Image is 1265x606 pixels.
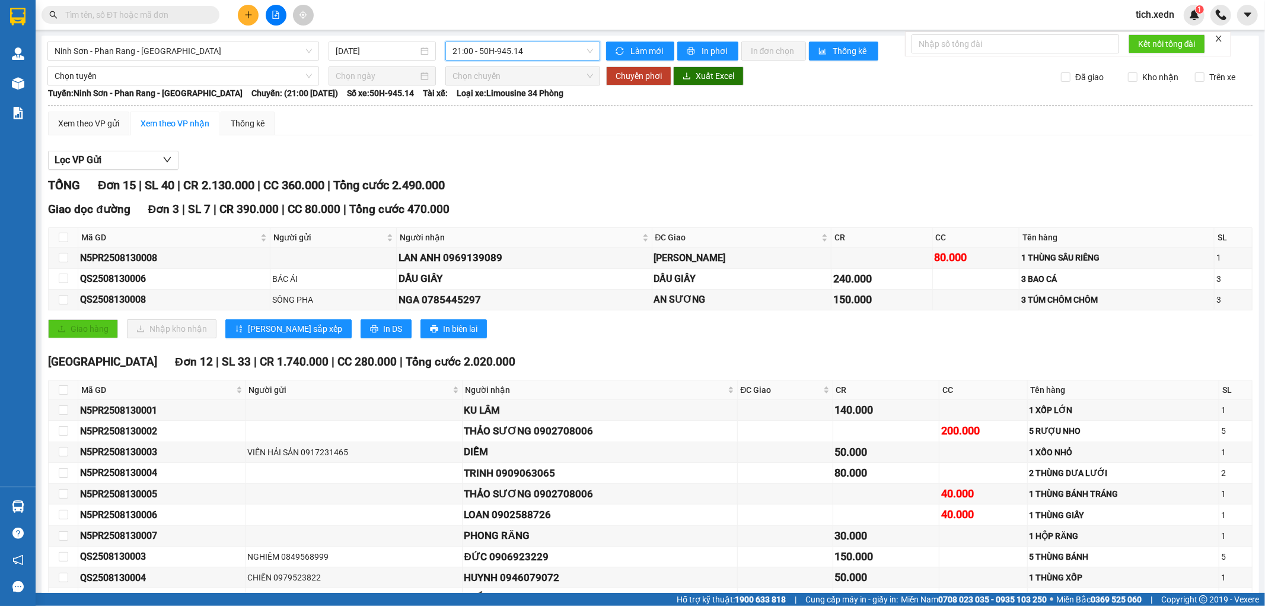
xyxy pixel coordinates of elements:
[1221,404,1250,417] div: 1
[65,8,205,21] input: Tìm tên, số ĐT hoặc mã đơn
[1216,293,1250,306] div: 3
[1030,592,1218,605] div: 12 BAO ĐŨA
[238,5,259,26] button: plus
[835,465,937,481] div: 80.000
[654,292,830,307] div: AN SƯƠNG
[1129,34,1205,53] button: Kết nối tổng đài
[248,550,460,563] div: NGHIÊM 0849568999
[457,87,563,100] span: Loại xe: Limousine 34 Phòng
[464,444,735,460] div: DIỄM
[1126,7,1184,22] span: tich.xedn
[80,507,244,522] div: N5PR2508130006
[222,355,251,369] span: SL 33
[1216,272,1250,285] div: 3
[48,151,179,170] button: Lọc VP Gửi
[400,355,403,369] span: |
[1221,424,1250,437] div: 5
[833,45,869,58] span: Thống kê
[654,250,830,265] div: [PERSON_NAME]
[78,290,270,310] td: QS2508130008
[1221,509,1250,522] div: 1
[55,67,312,85] span: Chọn tuyến
[935,249,1018,266] div: 80.000
[833,271,930,287] div: 240.000
[293,5,314,26] button: aim
[1219,380,1253,400] th: SL
[818,47,829,56] span: bar-chart
[48,178,80,192] span: TỔNG
[148,202,180,216] span: Đơn 3
[399,292,650,308] div: NGA 0785445297
[48,355,157,369] span: [GEOGRAPHIC_DATA]
[55,42,312,60] span: Ninh Sơn - Phan Rang - Sài Gòn
[78,269,270,290] td: QS2508130006
[1030,404,1218,417] div: 1 XỐP LỚN
[332,355,334,369] span: |
[1216,251,1250,264] div: 1
[430,325,438,334] span: printer
[741,383,821,396] span: ĐC Giao
[1056,593,1142,606] span: Miền Bắc
[78,484,246,505] td: N5PR2508130005
[1070,71,1108,84] span: Đã giao
[1050,597,1053,602] span: ⚪️
[49,11,58,19] span: search
[78,526,246,547] td: N5PR2508130007
[1221,550,1250,563] div: 5
[795,593,796,606] span: |
[809,42,878,61] button: bar-chartThống kê
[464,528,735,544] div: PHONG RĂNG
[423,87,448,100] span: Tài xế:
[464,423,735,439] div: THẢO SƯƠNG 0902708006
[347,87,414,100] span: Số xe: 50H-945.14
[182,202,185,216] span: |
[1138,37,1196,50] span: Kết nối tổng đài
[248,446,460,459] div: VIÊN HẢI SẢN 0917231465
[333,178,445,192] span: Tổng cước 2.490.000
[263,178,324,192] span: CC 360.000
[81,383,234,396] span: Mã GD
[1091,595,1142,604] strong: 0369 525 060
[272,293,394,306] div: SÔNG PHA
[941,423,1025,439] div: 200.000
[1019,228,1215,248] th: Tên hàng
[58,117,119,130] div: Xem theo VP gửi
[188,202,211,216] span: SL 7
[399,250,650,266] div: LAN ANH 0969139089
[251,87,338,100] span: Chuyến: (21:00 [DATE])
[400,231,640,244] span: Người nhận
[10,8,26,26] img: logo-vxr
[1137,71,1183,84] span: Kho nhận
[260,355,329,369] span: CR 1.740.000
[453,67,592,85] span: Chọn chuyến
[216,355,219,369] span: |
[336,45,418,58] input: 13/08/2025
[912,34,1119,53] input: Nhập số tổng đài
[12,528,24,539] span: question-circle
[1237,5,1258,26] button: caret-down
[272,272,394,285] div: BÁC ÁI
[1030,529,1218,542] div: 1 HỘP RĂNG
[677,42,738,61] button: printerIn phơi
[933,228,1020,248] th: CC
[175,355,213,369] span: Đơn 12
[12,500,24,513] img: warehouse-icon
[254,355,257,369] span: |
[941,506,1025,523] div: 40.000
[1221,467,1250,480] div: 2
[12,581,24,592] span: message
[225,319,352,338] button: sort-ascending[PERSON_NAME] sắp xếp
[80,487,244,502] div: N5PR2508130005
[248,592,460,605] div: HƯNG 0977771567
[453,42,592,60] span: 21:00 - 50H-945.14
[1030,487,1218,500] div: 1 THÙNG BÁNH TRÁNG
[80,591,244,606] div: QS2508130005
[78,463,246,484] td: N5PR2508130004
[835,548,937,565] div: 150.000
[214,202,216,216] span: |
[1221,529,1250,542] div: 1
[78,547,246,567] td: QS2508130003
[231,117,265,130] div: Thống kê
[655,231,820,244] span: ĐC Giao
[1189,9,1200,20] img: icon-new-feature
